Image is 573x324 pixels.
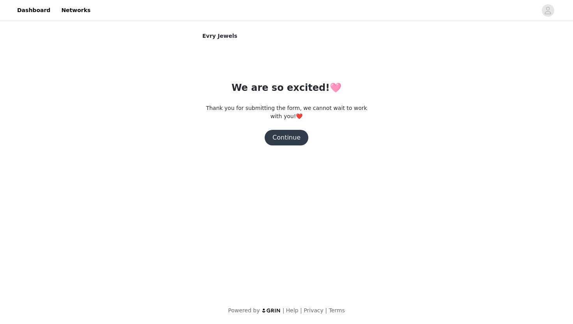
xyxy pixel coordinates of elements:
[228,307,260,313] span: Powered by
[202,32,237,40] span: Evry Jewels
[57,2,95,19] a: Networks
[12,2,55,19] a: Dashboard
[300,307,302,313] span: |
[262,308,281,313] img: logo
[325,307,327,313] span: |
[265,130,308,145] button: Continue
[544,4,552,17] div: avatar
[329,307,345,313] a: Terms
[304,307,324,313] a: Privacy
[202,104,371,120] p: Thank you for submitting the form, we cannot wait to work with you!❤️
[283,307,285,313] span: |
[232,81,341,95] h1: We are so excited!🩷
[286,307,299,313] a: Help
